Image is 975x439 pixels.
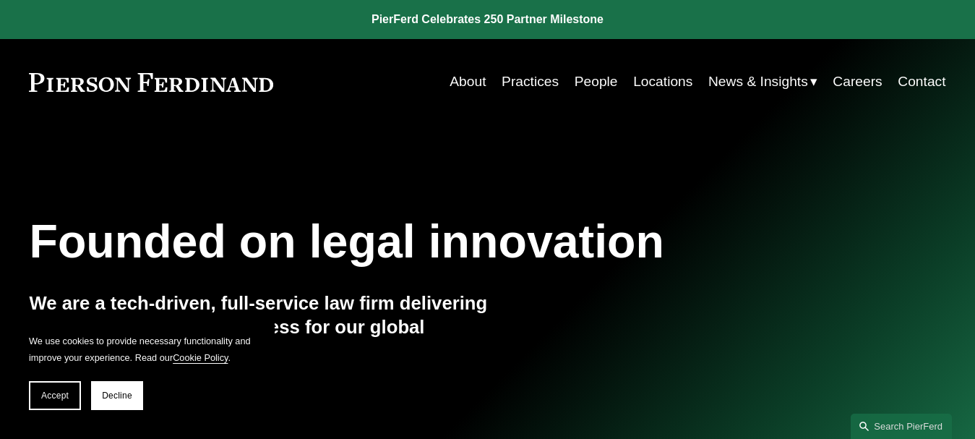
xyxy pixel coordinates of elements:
[898,68,945,95] a: Contact
[29,291,487,362] h4: We are a tech-driven, full-service law firm delivering outcomes and shared success for our global...
[173,352,228,363] a: Cookie Policy
[633,68,692,95] a: Locations
[708,69,808,95] span: News & Insights
[450,68,486,95] a: About
[102,391,132,401] span: Decline
[502,68,559,95] a: Practices
[575,68,618,95] a: People
[833,68,882,95] a: Careers
[851,414,952,439] a: Search this site
[41,391,69,401] span: Accept
[29,381,81,410] button: Accept
[29,216,793,269] h1: Founded on legal innovation
[29,333,260,367] p: We use cookies to provide necessary functionality and improve your experience. Read our .
[91,381,143,410] button: Decline
[14,319,275,425] section: Cookie banner
[708,68,817,95] a: folder dropdown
